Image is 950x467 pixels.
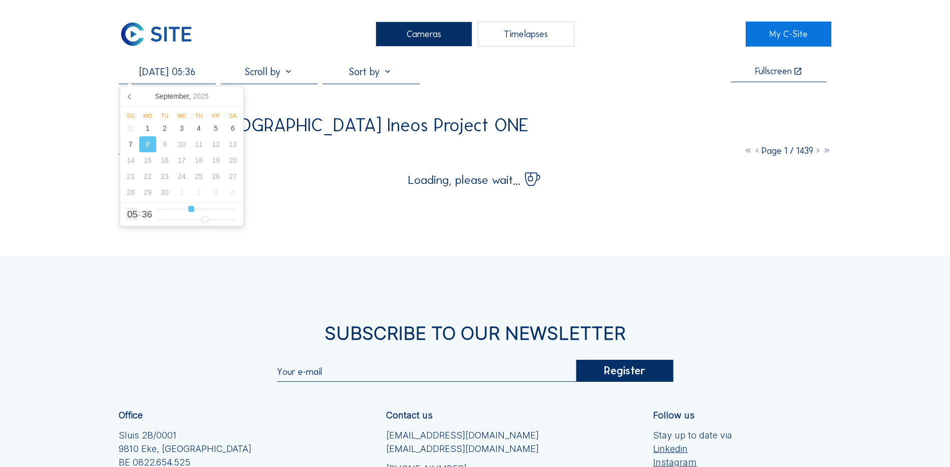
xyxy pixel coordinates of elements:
div: Contact us [386,411,433,420]
div: 5 [207,120,224,136]
div: Tu [156,113,173,119]
div: 30 [156,184,173,200]
div: Register [576,360,673,382]
div: 14 [122,152,139,168]
div: 27 [224,168,241,184]
div: TGE GAS / [GEOGRAPHIC_DATA] Ineos Project ONE [119,116,528,134]
div: 2 [156,120,173,136]
div: We [173,113,190,119]
div: 3 [207,184,224,200]
div: 11 [190,136,207,152]
img: C-SITE Logo [119,22,193,47]
div: 25 [190,168,207,184]
span: Loading, please wait... [408,174,520,186]
a: My C-Site [746,22,831,47]
a: [EMAIL_ADDRESS][DOMAIN_NAME] [386,428,539,442]
div: 7 [122,136,139,152]
div: 4 [190,120,207,136]
div: Th [190,113,207,119]
div: 31 [122,120,139,136]
div: 24 [173,168,190,184]
div: Sa [224,113,241,119]
div: Subscribe to our newsletter [119,324,831,342]
div: 22 [139,168,156,184]
div: 9 [156,136,173,152]
div: 12 [207,136,224,152]
div: 15 [139,152,156,168]
div: Su [122,113,139,119]
i: 2025 [193,92,208,100]
div: 1 [173,184,190,200]
a: Linkedin [653,442,732,455]
div: 23 [156,168,173,184]
div: 8 [139,136,156,152]
a: C-SITE Logo [119,22,204,47]
input: Your e-mail [277,366,576,377]
div: Office [119,411,143,420]
div: Timelapses [478,22,574,47]
span: : [139,210,141,217]
div: 21 [122,168,139,184]
div: 2 [190,184,207,200]
span: 05 [127,209,138,219]
span: 36 [142,209,152,219]
div: 13 [224,136,241,152]
div: 17 [173,152,190,168]
div: 10 [173,136,190,152]
input: Search by date 󰅀 [119,66,215,78]
div: 3 [173,120,190,136]
div: 26 [207,168,224,184]
div: Fr [207,113,224,119]
div: 28 [122,184,139,200]
div: September, [151,88,213,104]
div: 29 [139,184,156,200]
div: 20 [224,152,241,168]
div: Follow us [653,411,695,420]
div: 1 [139,120,156,136]
div: Camera 4 [119,143,219,155]
div: Fullscreen [755,67,792,76]
div: 19 [207,152,224,168]
div: 16 [156,152,173,168]
span: Page 1 / 1439 [762,145,813,156]
div: 4 [224,184,241,200]
div: Mo [139,113,156,119]
div: 18 [190,152,207,168]
div: Cameras [376,22,472,47]
div: 6 [224,120,241,136]
a: [EMAIL_ADDRESS][DOMAIN_NAME] [386,442,539,455]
